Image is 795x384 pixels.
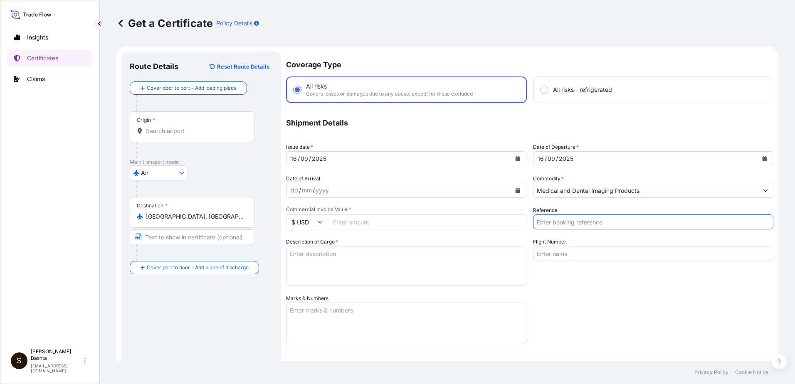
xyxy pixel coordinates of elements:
[299,185,301,195] div: /
[311,154,327,164] div: year,
[735,369,768,376] a: Cookie Notice
[533,206,558,214] label: Reference
[130,165,188,180] button: Select transport
[7,71,93,87] a: Claims
[301,185,313,195] div: month,
[758,183,773,198] button: Show suggestions
[556,154,558,164] div: /
[286,111,773,135] p: Shipment Details
[298,154,300,164] div: /
[147,84,237,92] span: Cover door to port - Add loading place
[537,154,545,164] div: day,
[130,261,259,274] button: Cover port to door - Add place of discharge
[533,238,566,246] label: Flight Number
[547,154,556,164] div: month,
[130,81,247,95] button: Cover door to port - Add loading place
[146,127,244,135] input: Origin
[306,91,473,97] span: Covers losses or damages due to any cause, except for those excluded
[286,175,320,183] span: Date of Arrival
[286,206,526,213] span: Commercial Invoice Value
[541,86,548,94] input: All risks - refrigerated
[205,60,273,73] button: Reset Route Details
[216,19,252,27] p: Policy Details
[300,154,309,164] div: month,
[694,369,728,376] a: Privacy Policy
[130,229,254,244] input: Text to appear on certificate
[533,143,579,151] span: Date of Departure
[309,154,311,164] div: /
[545,154,547,164] div: /
[27,75,45,83] p: Claims
[290,185,299,195] div: day,
[31,348,82,362] p: [PERSON_NAME] Bashta
[130,62,178,71] p: Route Details
[7,29,93,46] a: Insights
[130,159,273,165] p: Main transport mode
[328,214,526,229] input: Enter amount
[286,143,313,151] span: Issue date
[31,363,82,373] p: [EMAIL_ADDRESS][DOMAIN_NAME]
[217,62,269,71] p: Reset Route Details
[27,33,48,42] p: Insights
[116,17,213,30] p: Get a Certificate
[286,294,328,303] label: Marks & Numbers
[290,154,298,164] div: day,
[306,82,327,91] span: All risks
[141,169,148,177] span: Air
[27,54,58,62] p: Certificates
[511,184,524,197] button: Calendar
[146,212,244,221] input: Destination
[533,246,773,261] input: Enter name
[137,202,168,209] div: Destination
[313,185,315,195] div: /
[7,50,93,66] a: Certificates
[17,357,22,365] span: S
[533,183,758,198] input: Type to search commodity
[758,152,771,165] button: Calendar
[286,238,338,246] label: Description of Cargo
[553,86,612,94] span: All risks - refrigerated
[286,52,773,76] p: Coverage Type
[147,263,249,272] span: Cover port to door - Add place of discharge
[511,152,524,165] button: Calendar
[533,175,564,183] label: Commodity
[315,185,330,195] div: year,
[294,86,301,94] input: All risksCovers losses or damages due to any cause, except for those excluded
[533,214,773,229] input: Enter booking reference
[137,117,155,123] div: Origin
[558,154,574,164] div: year,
